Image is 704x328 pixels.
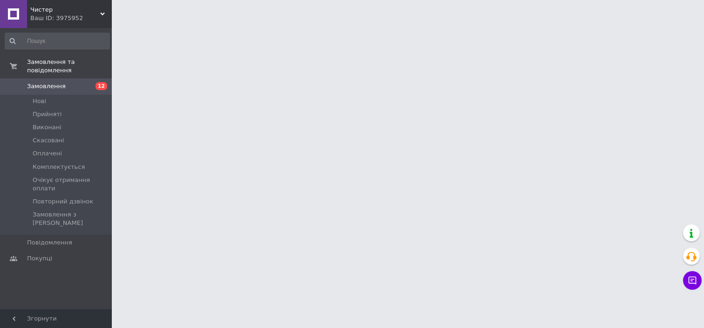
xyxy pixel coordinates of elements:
[33,136,64,145] span: Скасовані
[33,163,85,171] span: Комплектується
[33,97,46,105] span: Нові
[33,110,62,119] span: Прийняті
[27,58,112,75] span: Замовлення та повідомлення
[33,176,109,193] span: Очікує отримання оплати
[33,210,109,227] span: Замовлення з [PERSON_NAME]
[30,14,112,22] div: Ваш ID: 3975952
[27,254,52,263] span: Покупці
[27,82,66,91] span: Замовлення
[27,238,72,247] span: Повідомлення
[683,271,702,290] button: Чат з покупцем
[33,149,62,158] span: Оплачені
[30,6,100,14] span: Чистер
[5,33,110,49] input: Пошук
[33,123,62,132] span: Виконані
[33,197,93,206] span: Повторний дзвінок
[96,82,107,90] span: 12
